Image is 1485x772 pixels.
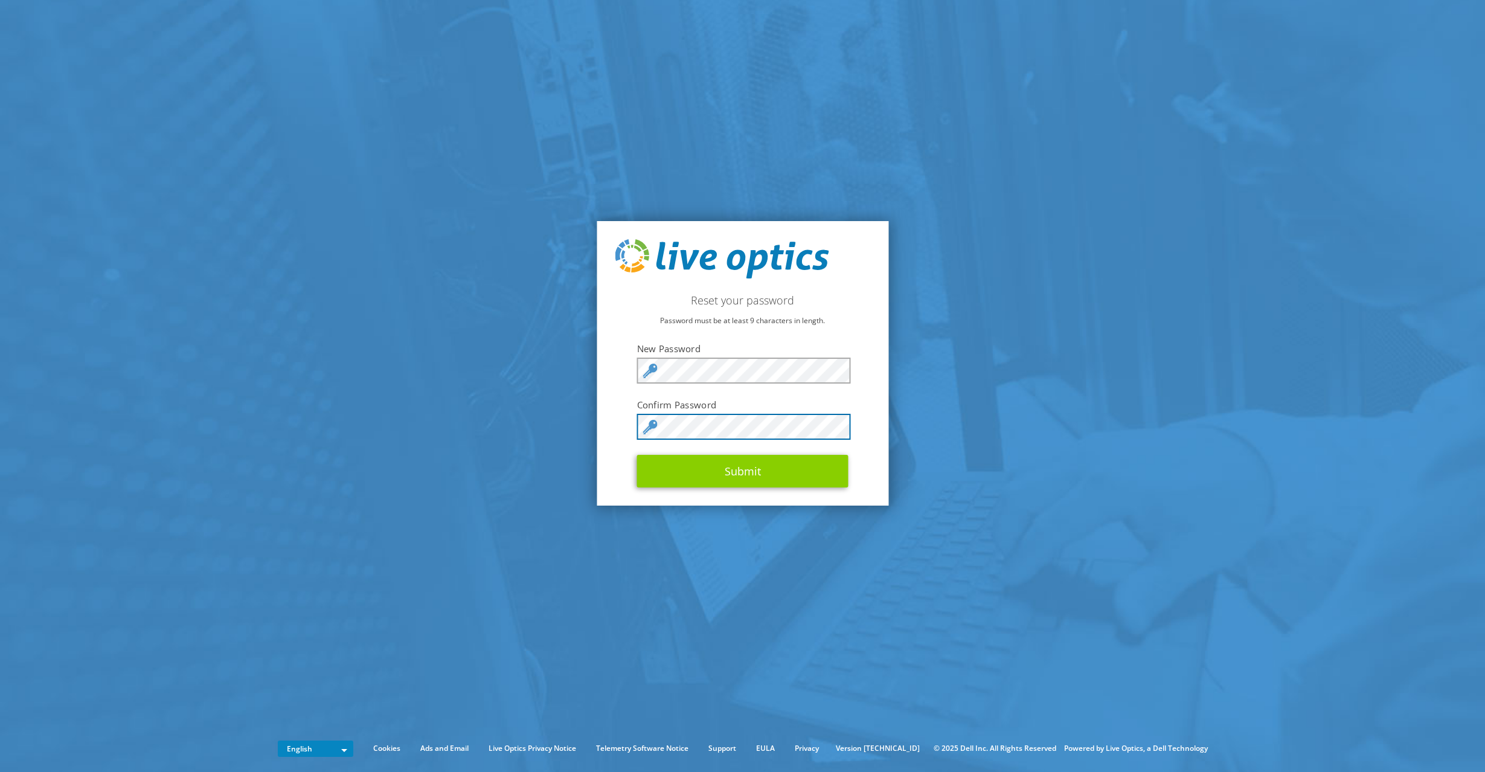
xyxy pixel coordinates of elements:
a: Privacy [786,742,828,755]
button: Submit [637,455,848,487]
img: live_optics_svg.svg [615,239,829,279]
a: Ads and Email [411,742,478,755]
li: Powered by Live Optics, a Dell Technology [1064,742,1208,755]
p: Password must be at least 9 characters in length. [615,314,870,327]
li: © 2025 Dell Inc. All Rights Reserved [928,742,1062,755]
a: Telemetry Software Notice [587,742,698,755]
a: Cookies [364,742,409,755]
label: Confirm Password [637,399,848,411]
a: EULA [747,742,784,755]
a: Support [699,742,745,755]
li: Version [TECHNICAL_ID] [830,742,926,755]
label: New Password [637,343,848,355]
h2: Reset your password [615,294,870,307]
a: Live Optics Privacy Notice [479,742,585,755]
